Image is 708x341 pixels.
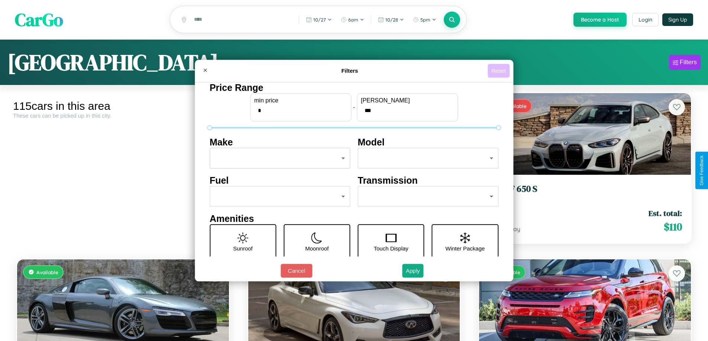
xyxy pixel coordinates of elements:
[348,17,358,23] span: 6am
[353,102,355,112] p: -
[409,14,440,26] button: 5pm
[402,264,424,278] button: Apply
[254,97,347,104] label: min price
[374,243,408,253] p: Touch Display
[669,55,701,70] button: Filters
[313,17,326,23] span: 10 / 27
[420,17,430,23] span: 5pm
[573,13,627,27] button: Become a Host
[210,82,498,93] h4: Price Range
[361,97,454,104] label: [PERSON_NAME]
[649,208,682,219] span: Est. total:
[662,13,693,26] button: Sign Up
[13,100,233,112] div: 115 cars in this area
[36,269,58,275] span: Available
[488,64,510,78] button: Reset
[358,137,499,148] h4: Model
[305,243,329,253] p: Moonroof
[446,243,485,253] p: Winter Package
[337,14,368,26] button: 6am
[210,213,498,224] h4: Amenities
[13,112,233,119] div: These cars can be picked up in this city.
[680,59,697,66] div: Filters
[233,243,253,253] p: Sunroof
[385,17,398,23] span: 10 / 28
[374,14,408,26] button: 10/28
[281,264,312,278] button: Cancel
[210,137,350,148] h4: Make
[302,14,336,26] button: 10/27
[632,13,659,26] button: Login
[358,175,499,186] h4: Transmission
[7,47,219,78] h1: [GEOGRAPHIC_DATA]
[15,7,63,32] span: CarGo
[488,184,682,194] h3: BMW F 650 S
[210,175,350,186] h4: Fuel
[212,68,488,74] h4: Filters
[488,184,682,202] a: BMW F 650 S2017
[699,155,704,186] div: Give Feedback
[664,219,682,234] span: $ 110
